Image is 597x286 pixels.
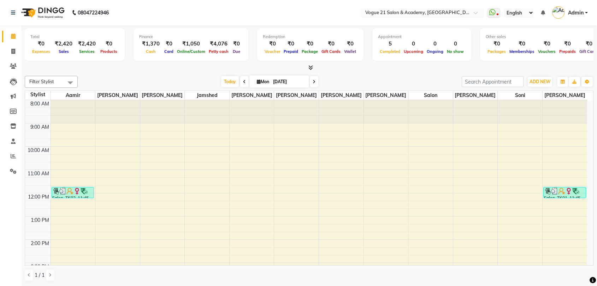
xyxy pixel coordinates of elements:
span: [PERSON_NAME] [274,91,319,100]
span: [PERSON_NAME] [364,91,408,100]
span: Upcoming [402,49,425,54]
span: Packages [486,49,508,54]
div: Stylist [25,91,51,98]
span: Expenses [30,49,52,54]
span: Package [300,49,320,54]
span: Ongoing [425,49,445,54]
div: Appointment [378,34,466,40]
span: Online/Custom [175,49,207,54]
img: Admin [552,6,565,19]
div: 0 [402,40,425,48]
div: ₹4,076 [207,40,230,48]
span: Prepaid [282,49,300,54]
div: ₹0 [508,40,536,48]
div: 0 [425,40,445,48]
input: 2025-09-01 [271,77,306,87]
div: ₹0 [282,40,300,48]
div: ₹0 [320,40,342,48]
div: ₹2,420 [75,40,99,48]
div: ₹0 [486,40,508,48]
span: aamir [51,91,95,100]
span: Filter Stylist [29,79,54,84]
span: 1 / 1 [35,272,45,279]
button: ADD NEW [528,77,552,87]
div: 10:00 AM [26,147,51,154]
span: [PERSON_NAME] [140,91,185,100]
span: Mon [255,79,271,84]
span: Today [221,76,239,87]
span: Cash [144,49,158,54]
div: 1:00 PM [29,217,51,224]
div: Salon, TK02, 11:45 AM-12:15 PM, Men - Hair Cut Without Wash [52,187,94,198]
div: 0 [445,40,466,48]
span: Due [231,49,242,54]
span: Petty cash [207,49,230,54]
span: [PERSON_NAME] [319,91,363,100]
span: Admin [568,9,584,17]
div: 12:00 PM [26,193,51,201]
div: ₹0 [230,40,243,48]
span: Services [77,49,96,54]
span: Completed [378,49,402,54]
span: Products [99,49,119,54]
div: ₹1,370 [139,40,162,48]
span: No show [445,49,466,54]
div: 11:00 AM [26,170,51,177]
div: ₹0 [30,40,52,48]
div: Finance [139,34,243,40]
span: Wallet [342,49,358,54]
div: ₹0 [263,40,282,48]
img: logo [18,3,66,23]
div: 9:00 AM [29,123,51,131]
span: ADD NEW [530,79,550,84]
span: Voucher [263,49,282,54]
span: Gift Cards [320,49,342,54]
span: [PERSON_NAME] [453,91,498,100]
span: Jamshed [185,91,229,100]
div: ₹0 [557,40,578,48]
input: Search Appointment [462,76,524,87]
span: Sales [57,49,71,54]
div: 5 [378,40,402,48]
div: ₹2,420 [52,40,75,48]
div: ₹0 [536,40,557,48]
b: 08047224946 [78,3,109,23]
div: Total [30,34,119,40]
div: Salon, TK01, 11:45 AM-12:15 PM, Women - Girl Hair Cut Upto 12 Years [544,187,586,198]
span: Memberships [508,49,536,54]
div: 8:00 AM [29,100,51,108]
div: Redemption [263,34,358,40]
div: ₹0 [99,40,119,48]
div: ₹0 [162,40,175,48]
span: [PERSON_NAME] [543,91,587,100]
div: ₹1,050 [175,40,207,48]
div: ₹0 [300,40,320,48]
span: soni [498,91,542,100]
span: Card [162,49,175,54]
div: 3:00 PM [29,263,51,270]
div: ₹0 [342,40,358,48]
span: Vouchers [536,49,557,54]
span: [PERSON_NAME] [95,91,140,100]
span: salon [408,91,453,100]
span: [PERSON_NAME] [230,91,274,100]
div: 2:00 PM [29,240,51,247]
span: Prepaids [557,49,578,54]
